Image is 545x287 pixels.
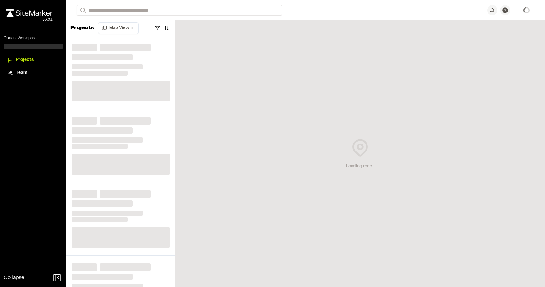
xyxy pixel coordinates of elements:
span: Collapse [4,274,24,282]
button: Search [77,5,88,16]
span: Team [16,69,27,76]
a: Team [8,69,59,76]
p: Projects [70,24,94,33]
img: rebrand.png [6,9,53,17]
div: Oh geez...please don't... [6,17,53,23]
p: Current Workspace [4,35,63,41]
div: Loading map... [346,163,374,170]
a: Projects [8,57,59,64]
span: Projects [16,57,34,64]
